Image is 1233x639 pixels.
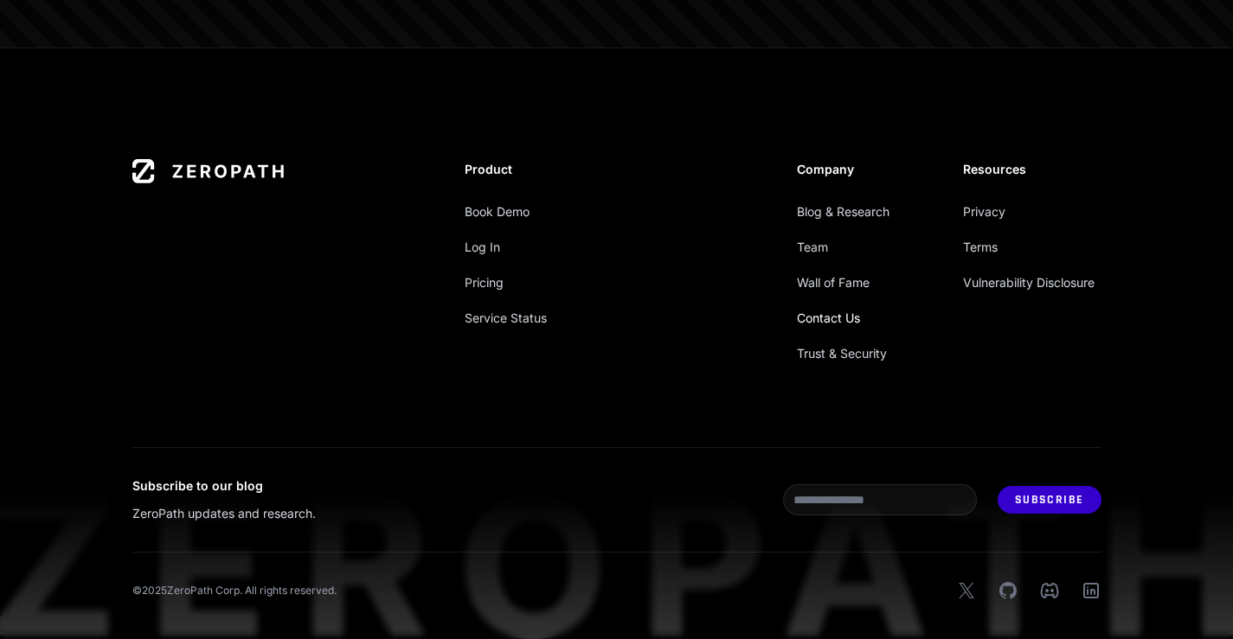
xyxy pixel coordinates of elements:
a: Pricing [465,275,504,290]
h3: Product [465,159,603,180]
p: ZeroPath updates and research. [132,503,316,524]
h3: Resources [963,159,1101,180]
a: Trust & Security [797,346,887,361]
a: Service Status [465,310,547,325]
button: Subscribe [998,486,1101,514]
p: © 2025 ZeroPath Corp. All rights reserved. [132,582,337,599]
h3: Subscribe to our blog [132,476,316,496]
a: Team [797,240,828,254]
a: Terms [963,240,998,254]
a: Contact Us [797,310,860,325]
a: Blog & Research [797,204,889,219]
h3: Company [797,159,935,180]
a: Vulnerability Disclosure [963,275,1095,290]
button: Book Demo [465,201,530,222]
a: Privacy [963,204,1005,219]
a: Wall of Fame [797,275,870,290]
button: Log In [465,237,500,258]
